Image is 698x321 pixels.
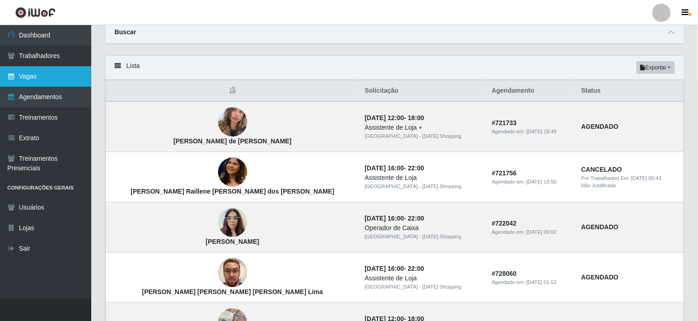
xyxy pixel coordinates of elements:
[365,173,481,183] div: Assistente de Loja
[492,178,570,186] div: Agendado em:
[408,164,424,172] time: 22:00
[486,80,576,102] th: Agendamento
[359,80,486,102] th: Solicitação
[218,247,247,299] img: Juan Carlos Mendes de Brito Lima
[206,238,259,245] strong: [PERSON_NAME]
[365,132,481,140] div: [GEOGRAPHIC_DATA] - [DATE] Shopping
[142,288,323,295] strong: [PERSON_NAME] [PERSON_NAME] [PERSON_NAME] Lima
[581,174,678,182] div: | Em:
[631,175,662,181] time: [DATE] 00:43
[576,80,683,102] th: Status
[365,265,404,272] time: [DATE] 16:00
[526,279,557,285] time: [DATE] 01:53
[115,28,136,36] strong: Buscar
[636,61,675,74] button: Exportar
[365,265,424,272] strong: -
[581,223,619,231] strong: AGENDADO
[492,228,570,236] div: Agendado em:
[365,183,481,190] div: [GEOGRAPHIC_DATA] - [DATE] Shopping
[492,128,570,136] div: Agendado em:
[526,179,557,184] time: [DATE] 18:55
[581,123,619,130] strong: AGENDADO
[581,274,619,281] strong: AGENDADO
[365,274,481,283] div: Assistente de Loja
[408,114,424,121] time: 18:00
[15,7,56,18] img: CoreUI Logo
[365,164,404,172] time: [DATE] 16:00
[408,265,424,272] time: 22:00
[365,233,481,241] div: [GEOGRAPHIC_DATA] - [DATE] Shopping
[218,140,247,205] img: Monick Raillene Silva dos Santos
[130,188,334,195] strong: [PERSON_NAME] Raillene [PERSON_NAME] dos [PERSON_NAME]
[218,96,247,148] img: kamilla Hellen Ferreira de sa Miguel
[365,114,404,121] time: [DATE] 12:00
[526,129,557,134] time: [DATE] 18:49
[365,215,404,222] time: [DATE] 16:00
[105,56,684,80] div: Lista
[492,220,517,227] strong: # 722042
[173,137,292,145] strong: [PERSON_NAME] de [PERSON_NAME]
[581,182,678,189] div: Não Justificado
[365,114,424,121] strong: -
[365,123,481,132] div: Assistente de Loja +
[365,164,424,172] strong: -
[365,215,424,222] strong: -
[526,229,557,235] time: [DATE] 00:02
[492,270,517,277] strong: # 728060
[408,215,424,222] time: 22:00
[581,175,618,181] span: Por: Trabalhador
[218,203,247,242] img: Aline Barbosa de Sena
[365,283,481,291] div: [GEOGRAPHIC_DATA] - [DATE] Shopping
[492,169,517,177] strong: # 721756
[492,279,570,286] div: Agendado em:
[581,166,622,173] strong: CANCELADO
[365,223,481,233] div: Operador de Caixa
[492,119,517,126] strong: # 721733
